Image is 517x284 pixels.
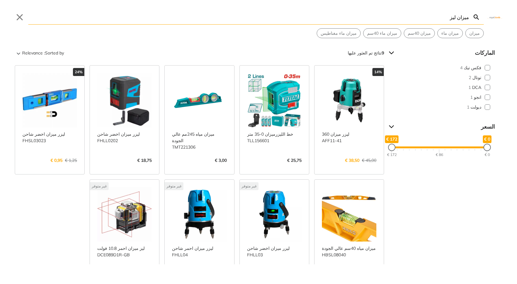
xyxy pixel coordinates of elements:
[73,68,84,76] div: 24%
[15,48,65,58] button: Sorted by:Relevance Sort
[384,63,495,73] button: فكس تيك 4
[384,73,495,82] button: توتال 2
[240,182,258,190] div: غير متوفر
[367,30,397,37] span: ميزان ماء 40سم
[321,30,357,37] span: ميزان ماء مغناطيس
[28,10,469,24] input: ابحث...
[387,152,397,158] div: 172 €
[472,74,481,81] span: توتال
[470,94,473,101] span: 1
[469,74,471,81] span: 2
[372,68,384,76] div: 14%
[15,12,25,22] button: Close
[396,122,495,132] span: السعر
[317,29,360,38] button: Select suggestion: ميزان ماء مغناطيس
[441,30,459,37] span: ميزان ماء
[472,84,481,91] span: DCA
[404,29,435,38] button: Select suggestion: ميزان 40سم
[408,30,431,37] span: ميزان 40سم
[466,29,483,38] button: Select suggestion: ميزان
[483,144,491,151] div: Minimum Price
[460,65,463,71] span: 4
[487,16,502,18] img: Close
[468,84,471,91] span: 1
[404,28,435,38] div: Suggestion: ميزان 40سم
[317,28,361,38] div: Suggestion: ميزان ماء مغناطيس
[363,28,401,38] div: Suggestion: ميزان ماء 40سم
[396,48,495,58] span: الماركات
[15,49,22,57] svg: Sort
[382,50,384,56] strong: 9
[384,102,495,112] button: ديولت 1
[471,104,481,110] span: ديولت
[348,48,384,58] div: نتائج تم العثور عليها
[473,14,480,21] svg: Search
[388,144,395,151] div: Maximum Price
[465,28,484,38] div: Suggestion: ميزان
[384,82,495,92] button: DCA 1
[436,152,443,158] div: 86 €
[22,48,43,58] span: Relevance
[474,94,481,101] span: انجو
[467,104,469,110] span: 1
[464,65,481,71] span: فكس تيك
[363,29,401,38] button: Select suggestion: ميزان ماء 40سم
[438,29,463,38] button: Select suggestion: ميزان ماء
[437,28,463,38] div: Suggestion: ميزان ماء
[165,182,183,190] div: غير متوفر
[384,92,495,102] button: انجو 1
[469,30,480,37] span: ميزان
[90,182,109,190] div: غير متوفر
[485,152,490,158] div: 0 €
